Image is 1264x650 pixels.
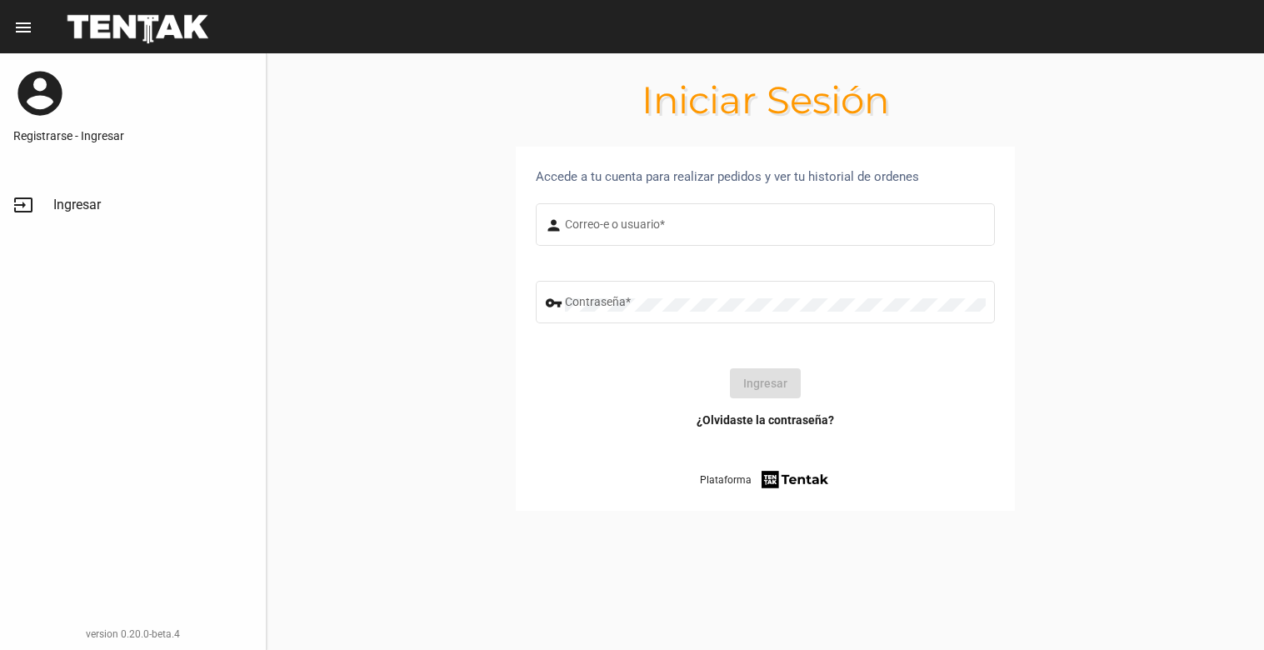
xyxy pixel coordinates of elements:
[697,412,834,428] a: ¿Olvidaste la contraseña?
[53,197,101,213] span: Ingresar
[13,195,33,215] mat-icon: input
[13,626,252,642] div: version 0.20.0-beta.4
[759,468,831,491] img: tentak-firm.png
[545,216,565,236] mat-icon: person
[545,293,565,313] mat-icon: vpn_key
[730,368,801,398] button: Ingresar
[13,127,252,144] a: Registrarse - Ingresar
[267,87,1264,113] h1: Iniciar Sesión
[13,17,33,37] mat-icon: menu
[536,167,995,187] div: Accede a tu cuenta para realizar pedidos y ver tu historial de ordenes
[13,67,67,120] mat-icon: account_circle
[700,468,831,491] a: Plataforma
[700,472,752,488] span: Plataforma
